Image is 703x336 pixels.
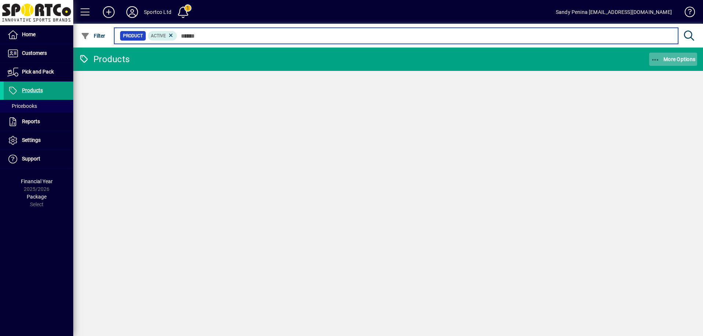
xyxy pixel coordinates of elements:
a: Pricebooks [4,100,73,112]
span: Financial Year [21,178,53,184]
a: Customers [4,44,73,63]
div: Sportco Ltd [144,6,171,18]
span: Customers [22,50,47,56]
button: Add [97,5,120,19]
span: Active [151,33,166,38]
span: Home [22,31,36,37]
button: Profile [120,5,144,19]
span: Settings [22,137,41,143]
span: Package [27,194,47,200]
span: More Options [651,56,696,62]
a: Support [4,150,73,168]
button: More Options [649,53,698,66]
span: Support [22,156,40,162]
div: Products [79,53,130,65]
a: Knowledge Base [679,1,694,25]
button: Filter [79,29,107,42]
span: Pricebooks [7,103,37,109]
a: Settings [4,131,73,150]
span: Filter [81,33,105,39]
a: Reports [4,113,73,131]
span: Product [123,32,143,39]
mat-chip: Activation Status: Active [148,31,177,41]
a: Pick and Pack [4,63,73,81]
span: Pick and Pack [22,69,54,75]
div: Sandy Penina [EMAIL_ADDRESS][DOMAIN_NAME] [556,6,672,18]
span: Reports [22,118,40,124]
span: Products [22,87,43,93]
a: Home [4,26,73,44]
